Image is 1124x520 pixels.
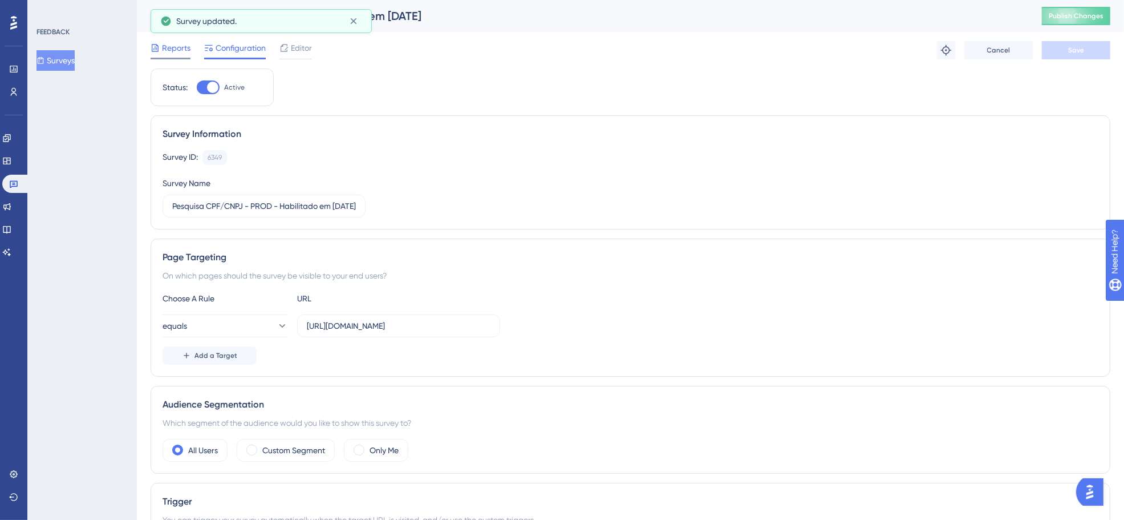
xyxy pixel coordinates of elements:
button: Add a Target [163,346,257,365]
span: Survey updated. [176,14,237,28]
div: Survey ID: [163,150,198,165]
div: Page Targeting [163,251,1098,264]
div: Pesquisa CPF/CNPJ - PROD - Habilitado em [DATE] [151,8,1013,24]
div: Audience Segmentation [163,398,1098,412]
input: Type your Survey name [172,200,356,212]
iframe: UserGuiding AI Assistant Launcher [1076,475,1110,509]
button: Surveys [36,50,75,71]
button: equals [163,315,288,337]
span: Save [1068,46,1084,55]
div: Choose A Rule [163,292,288,305]
button: Cancel [964,41,1033,59]
div: Status: [163,80,188,94]
span: Configuration [216,41,266,55]
input: yourwebsite.com/path [307,320,490,332]
div: Survey Information [163,127,1098,141]
div: On which pages should the survey be visible to your end users? [163,269,1098,283]
button: Save [1042,41,1110,59]
div: 6349 [208,153,222,162]
label: Custom Segment [262,444,325,457]
div: Survey Name [163,176,210,190]
div: Which segment of the audience would you like to show this survey to? [163,416,1098,430]
label: All Users [188,444,218,457]
div: FEEDBACK [36,27,70,37]
button: Publish Changes [1042,7,1110,25]
span: Active [224,83,245,92]
span: Cancel [987,46,1011,55]
span: Reports [162,41,190,55]
div: URL [297,292,423,305]
span: equals [163,319,187,333]
span: Need Help? [27,3,71,17]
span: Editor [291,41,312,55]
div: Trigger [163,495,1098,509]
label: Only Me [370,444,399,457]
span: Publish Changes [1049,11,1103,21]
span: Add a Target [194,351,237,360]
